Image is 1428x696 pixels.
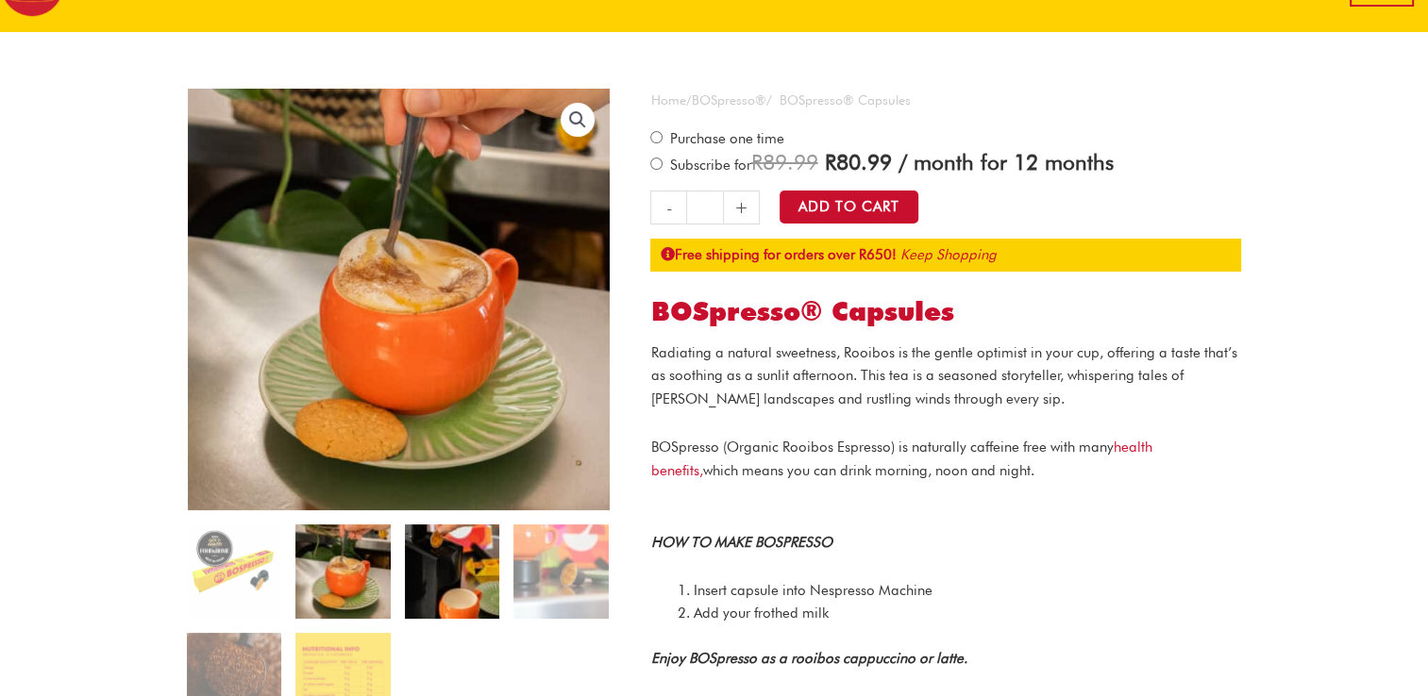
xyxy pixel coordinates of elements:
nav: Breadcrumb [650,89,1241,112]
span: 80.99 [824,149,891,174]
strong: HOW TO MAKE BOSPRESSO [650,534,832,551]
a: Home [650,92,685,108]
span: R [750,149,762,174]
input: Subscribe for / month for 12 months [650,157,663,170]
a: View full-screen image gallery [561,103,595,137]
a: BOSpresso® [691,92,765,108]
input: Product quantity [686,191,723,224]
li: Add your frothed milk [693,602,1241,625]
span: / month for 12 months [898,149,1113,174]
li: Insert capsule into Nespresso Machine [693,579,1241,603]
span: Purchase one time [666,130,783,147]
a: + [724,191,760,224]
span: R [824,149,835,174]
strong: Free shipping for orders over R650! [660,246,896,263]
h1: BOSpresso® Capsules [650,296,1241,328]
a: health benefits, [650,439,1151,479]
img: bospresso® capsules [513,524,608,619]
a: Keep Shopping [899,246,996,263]
span: Subscribe for [666,157,1113,174]
img: bospresso® capsules [187,524,281,619]
img: bospresso® capsules [405,524,499,619]
p: Radiating a natural sweetness, Rooibos is the gentle optimist in your cup, offering a taste that’... [650,341,1241,411]
button: Add to Cart [780,191,918,224]
a: - [650,191,686,224]
span: 89.99 [750,149,817,174]
span: BOSpresso (Organic Rooibos Espresso) is naturally caffeine free with many which means you can dri... [650,439,1151,479]
input: Purchase one time [650,131,663,143]
img: bospresso® capsules [295,524,390,619]
strong: Enjoy BOSpresso as a rooibos cappuccino or latte. [650,650,966,667]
